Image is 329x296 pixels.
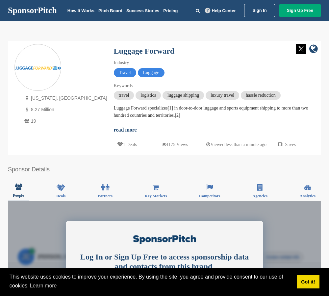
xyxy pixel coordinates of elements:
span: Analytics [300,194,316,198]
a: read more [114,127,137,133]
span: travel [114,91,134,100]
span: luxury travel [206,91,239,100]
span: This website uses cookies to improve your experience. By using the site, you agree and provide co... [10,273,291,291]
a: company link [309,44,318,55]
a: Sign Up Free [279,4,321,17]
span: Key Markets [145,194,167,198]
img: Twitter white [296,44,306,54]
p: 1 Saves [278,140,296,149]
a: dismiss cookie message [297,275,319,288]
a: Sign In [244,4,275,17]
span: Luggage [138,68,164,77]
a: Luggage Forward [114,47,175,55]
span: Deals [56,194,65,198]
span: Partners [98,194,113,198]
div: Industry [114,59,315,66]
div: Keywords [114,82,315,89]
span: hassle reduction [241,91,281,100]
a: Pricing [163,8,178,13]
span: Agencies [252,194,267,198]
a: How It Works [67,8,94,13]
span: Competitors [199,194,220,198]
img: Sponsorpitch & Luggage Forward [15,66,61,70]
span: logistics [136,91,161,100]
a: Pitch Board [98,8,122,13]
p: [US_STATE], [GEOGRAPHIC_DATA] [23,94,107,102]
a: SponsorPitch [8,6,57,15]
div: Luggage Forward specializes[1] in door-to-door luggage and sports equipment shipping to more than... [114,105,315,134]
p: 8.27 Million [23,106,107,114]
a: Help Center [204,7,237,14]
a: learn more about cookies [29,281,58,291]
span: People [13,193,24,197]
p: 19 [23,117,107,125]
h2: Sponsor Details [8,165,321,174]
p: Viewed less than a minute ago [206,140,266,149]
p: 1 Deals [117,140,137,149]
a: Success Stories [126,8,159,13]
p: 1175 Views [162,140,188,149]
div: Log In or Sign Up Free to access sponsorship data and contacts from this brand. [77,252,252,271]
span: luggage shipping [163,91,204,100]
span: Travel [114,68,136,77]
iframe: Button to launch messaging window [303,270,324,291]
